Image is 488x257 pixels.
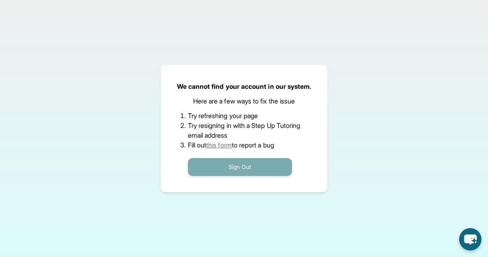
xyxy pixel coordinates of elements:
button: chat-button [459,228,481,250]
li: Try refreshing your page [188,111,301,121]
a: this form [206,141,232,149]
li: Fill out to report a bug [188,140,301,150]
button: Sign Out [188,158,292,176]
p: Here are a few ways to fix the issue [193,96,295,106]
a: Sign Out [188,163,292,171]
p: We cannot find your account in our system. [177,81,312,91]
li: Try resigning in with a Step Up Tutoring email address [188,121,301,140]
